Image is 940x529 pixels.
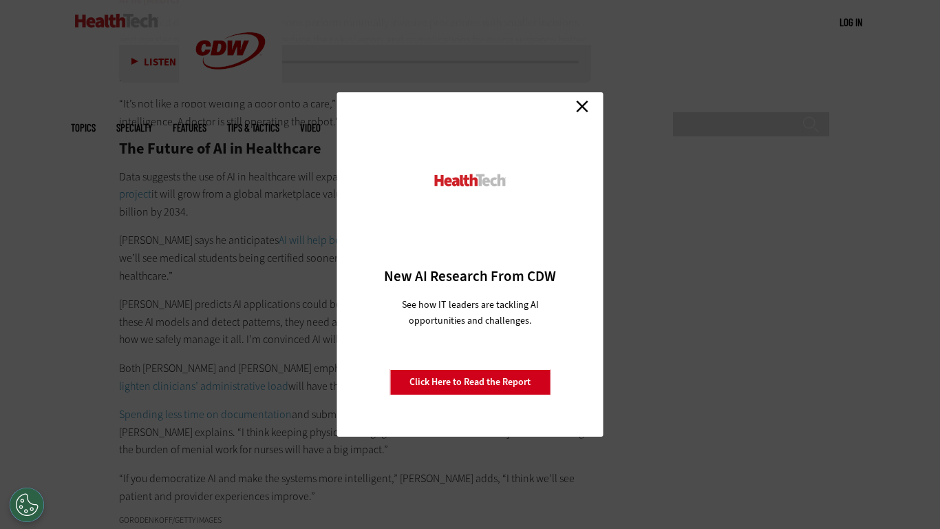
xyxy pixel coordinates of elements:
[361,267,579,286] h3: New AI Research From CDW
[389,369,551,395] a: Click Here to Read the Report
[10,488,44,522] div: Cookies Settings
[433,173,508,187] img: HealthTech_0.png
[10,488,44,522] button: Open Preferences
[385,297,555,329] p: See how IT leaders are tackling AI opportunities and challenges.
[572,96,592,116] a: Close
